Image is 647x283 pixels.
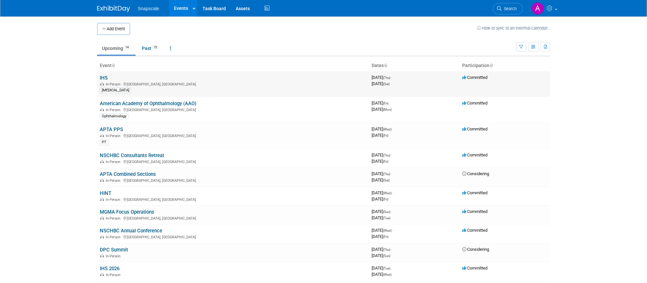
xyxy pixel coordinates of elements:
span: - [391,266,392,271]
span: [DATE] [372,75,392,80]
span: (Thu) [383,153,390,157]
span: Committed [462,190,487,195]
div: [GEOGRAPHIC_DATA], [GEOGRAPHIC_DATA] [100,197,366,202]
span: [DATE] [372,253,390,258]
span: [DATE] [372,197,388,201]
span: [DATE] [372,228,394,233]
span: (Sun) [383,210,390,214]
a: MGMA Focus Operations [100,209,154,215]
span: - [391,209,392,214]
span: (Wed) [383,128,392,131]
span: [DATE] [372,215,390,220]
span: In-Person [106,178,122,183]
div: [GEOGRAPHIC_DATA], [GEOGRAPHIC_DATA] [100,177,366,183]
a: IHS [100,75,108,81]
span: (Wed) [383,229,392,232]
img: ExhibitDay [97,6,130,12]
span: In-Person [106,235,122,239]
a: Sort by Participation Type [489,63,493,68]
a: Sort by Event Name [112,63,115,68]
span: (Thu) [383,76,390,80]
a: How to sync to an external calendar... [477,26,550,31]
span: [DATE] [372,177,390,182]
span: (Fri) [383,235,388,239]
span: Committed [462,153,487,157]
span: (Tue) [383,216,390,220]
span: - [393,190,394,195]
span: [DATE] [372,101,390,106]
span: In-Person [106,108,122,112]
div: [GEOGRAPHIC_DATA], [GEOGRAPHIC_DATA] [100,215,366,221]
div: [GEOGRAPHIC_DATA], [GEOGRAPHIC_DATA] [100,159,366,164]
span: [DATE] [372,190,394,195]
a: DPC Summit [100,247,128,253]
span: [DATE] [372,272,392,277]
span: (Wed) [383,191,392,195]
span: Committed [462,209,487,214]
span: (Fri) [383,160,388,163]
a: HINT [100,190,111,196]
img: In-Person Event [100,134,104,137]
span: - [389,101,390,106]
span: In-Person [106,216,122,221]
span: (Mon) [383,108,392,111]
span: Committed [462,127,487,131]
img: In-Person Event [100,198,104,201]
span: - [391,75,392,80]
span: [DATE] [372,209,392,214]
span: [DATE] [372,127,394,131]
div: Ophthalmology [100,113,128,119]
span: [DATE] [372,234,388,239]
span: [DATE] [372,153,392,157]
span: (Tue) [383,267,390,270]
a: Sort by Start Date [384,63,387,68]
img: In-Person Event [100,108,104,111]
span: [DATE] [372,171,392,176]
a: NSCHBC Annual Conference [100,228,162,234]
img: In-Person Event [100,273,104,276]
span: Search [502,6,517,11]
span: (Fri) [383,134,388,137]
span: [DATE] [372,81,390,86]
span: Snapscale [138,6,159,11]
div: [GEOGRAPHIC_DATA], [GEOGRAPHIC_DATA] [100,81,366,86]
span: (Thu) [383,248,390,251]
span: Considering [462,247,489,252]
span: - [391,171,392,176]
span: - [391,153,392,157]
th: Participation [460,60,550,71]
span: [DATE] [372,107,392,112]
a: APTA PPS [100,127,123,132]
span: [DATE] [372,247,392,252]
div: [GEOGRAPHIC_DATA], [GEOGRAPHIC_DATA] [100,107,366,112]
a: IHS 2026 [100,266,119,271]
span: [DATE] [372,159,388,164]
span: Committed [462,75,487,80]
span: (Sun) [383,254,390,258]
div: PT [100,139,108,145]
img: In-Person Event [100,216,104,220]
img: In-Person Event [100,178,104,182]
img: In-Person Event [100,235,104,238]
button: Add Event [97,23,130,35]
img: In-Person Event [100,254,104,257]
span: Committed [462,101,487,106]
span: - [393,228,394,233]
span: (Wed) [383,273,392,276]
span: - [393,127,394,131]
img: In-Person Event [100,82,104,85]
a: Search [493,3,523,14]
a: American Academy of Ophthalmology (AAO) [100,101,196,106]
span: (Fri) [383,102,388,105]
span: In-Person [106,198,122,202]
th: Dates [369,60,460,71]
span: (Thu) [383,172,390,176]
span: Committed [462,266,487,271]
span: In-Person [106,254,122,258]
a: APTA Combined Sections [100,171,156,177]
span: (Sat) [383,82,390,86]
th: Event [97,60,369,71]
img: In-Person Event [100,160,104,163]
span: In-Person [106,273,122,277]
span: - [391,247,392,252]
